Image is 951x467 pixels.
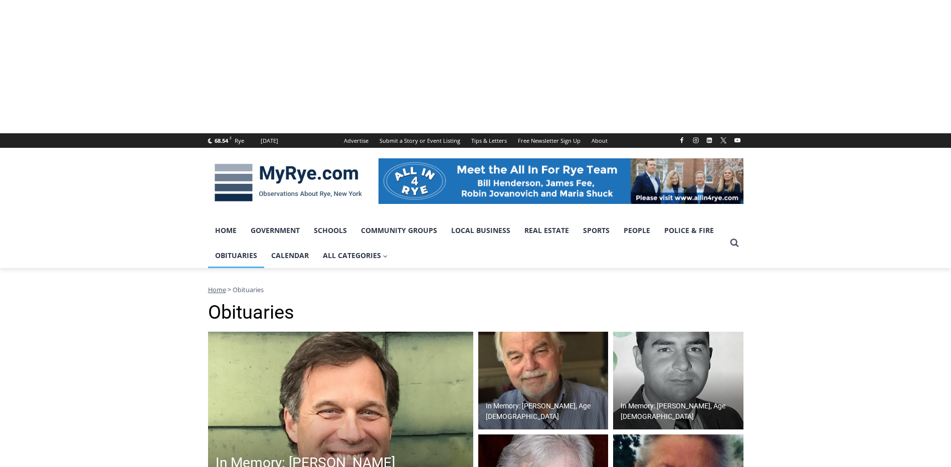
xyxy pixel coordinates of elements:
nav: Secondary Navigation [338,133,613,148]
a: Facebook [676,134,688,146]
nav: Primary Navigation [208,218,725,269]
img: Obituary - Eugene Mulhern [613,332,743,430]
a: Sports [576,218,617,243]
img: All in for Rye [378,158,743,203]
a: Real Estate [517,218,576,243]
a: YouTube [731,134,743,146]
a: Home [208,285,226,294]
a: Submit a Story or Event Listing [374,133,466,148]
h2: In Memory: [PERSON_NAME], Age [DEMOGRAPHIC_DATA] [486,401,606,422]
a: People [617,218,657,243]
a: About [586,133,613,148]
button: View Search Form [725,234,743,252]
a: In Memory: [PERSON_NAME], Age [DEMOGRAPHIC_DATA] [613,332,743,430]
span: > [228,285,231,294]
span: F [230,135,232,141]
a: Linkedin [703,134,715,146]
div: [DATE] [261,136,278,145]
span: Obituaries [233,285,264,294]
h1: Obituaries [208,301,743,324]
a: Free Newsletter Sign Up [512,133,586,148]
a: Government [244,218,307,243]
a: All Categories [316,243,395,268]
img: MyRye.com [208,157,368,209]
a: Obituaries [208,243,264,268]
a: Police & Fire [657,218,721,243]
img: Obituary - John Gleason [478,332,609,430]
a: Tips & Letters [466,133,512,148]
a: Home [208,218,244,243]
a: In Memory: [PERSON_NAME], Age [DEMOGRAPHIC_DATA] [478,332,609,430]
nav: Breadcrumbs [208,285,743,295]
a: Advertise [338,133,374,148]
a: Local Business [444,218,517,243]
a: X [717,134,729,146]
div: Rye [235,136,244,145]
a: Schools [307,218,354,243]
a: Instagram [690,134,702,146]
a: Calendar [264,243,316,268]
h2: In Memory: [PERSON_NAME], Age [DEMOGRAPHIC_DATA] [621,401,741,422]
span: 68.54 [215,137,228,144]
span: All Categories [323,250,388,261]
a: Community Groups [354,218,444,243]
